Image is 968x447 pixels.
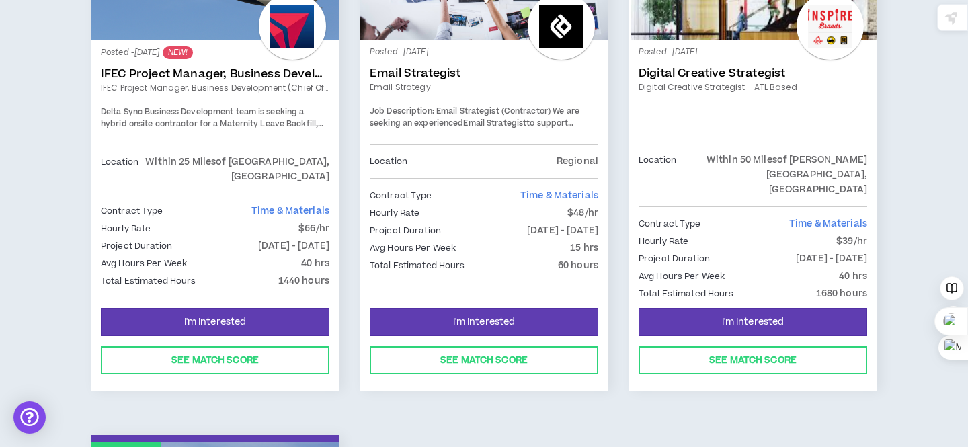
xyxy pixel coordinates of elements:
p: [DATE] - [DATE] [527,223,598,238]
p: 1680 hours [816,286,867,301]
p: [DATE] - [DATE] [258,239,329,253]
a: Email Strategist [370,67,598,80]
p: Avg Hours Per Week [639,269,725,284]
p: Posted - [DATE] [639,46,867,58]
p: Within 50 Miles of [PERSON_NAME][GEOGRAPHIC_DATA], [GEOGRAPHIC_DATA] [676,153,867,197]
span: I'm Interested [184,316,247,329]
p: 40 hrs [301,256,329,271]
p: 1440 hours [278,274,329,288]
a: Digital Creative Strategist [639,67,867,80]
button: See Match Score [639,346,867,374]
span: I'm Interested [453,316,516,329]
p: Contract Type [370,188,432,203]
span: Delta Sync Business Development team is seeking a hybrid onsite contractor for a Maternity Leave ... [101,106,323,153]
p: Project Duration [370,223,441,238]
a: IFEC Project Manager, Business Development (Chief of Staff) [101,67,329,81]
p: Avg Hours Per Week [101,256,187,271]
p: Avg Hours Per Week [370,241,456,255]
p: [DATE] - [DATE] [796,251,867,266]
p: Project Duration [639,251,710,266]
p: Total Estimated Hours [639,286,734,301]
sup: NEW! [163,46,193,59]
p: Location [101,155,138,184]
span: Time & Materials [251,204,329,218]
p: Contract Type [101,204,163,218]
p: Posted - [DATE] [101,46,329,59]
a: IFEC Project Manager, Business Development (Chief of Staff) [101,82,329,94]
p: Posted - [DATE] [370,46,598,58]
p: Project Duration [101,239,172,253]
p: Location [370,154,407,169]
p: Regional [557,154,598,169]
button: I'm Interested [370,308,598,336]
button: I'm Interested [101,308,329,336]
p: 15 hrs [570,241,598,255]
a: Digital Creative Strategist - ATL Based [639,81,867,93]
p: Total Estimated Hours [370,258,465,273]
span: Time & Materials [789,217,867,231]
button: See Match Score [101,346,329,374]
p: Total Estimated Hours [101,274,196,288]
p: Hourly Rate [370,206,419,220]
p: 40 hrs [839,269,867,284]
strong: Email Strategist [463,118,526,129]
span: Time & Materials [520,189,598,202]
a: Email Strategy [370,81,598,93]
p: $66/hr [298,221,329,236]
p: Within 25 Miles of [GEOGRAPHIC_DATA], [GEOGRAPHIC_DATA] [138,155,329,184]
p: $39/hr [836,234,867,249]
p: Hourly Rate [639,234,688,249]
p: $48/hr [567,206,598,220]
div: Open Intercom Messenger [13,401,46,434]
p: 60 hours [558,258,598,273]
p: Location [639,153,676,197]
p: Hourly Rate [101,221,151,236]
span: I'm Interested [722,316,784,329]
p: Contract Type [639,216,701,231]
span: We are seeking an experienced [370,106,579,129]
button: I'm Interested [639,308,867,336]
button: See Match Score [370,346,598,374]
strong: Job Description: Email Strategist (Contractor) [370,106,551,117]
